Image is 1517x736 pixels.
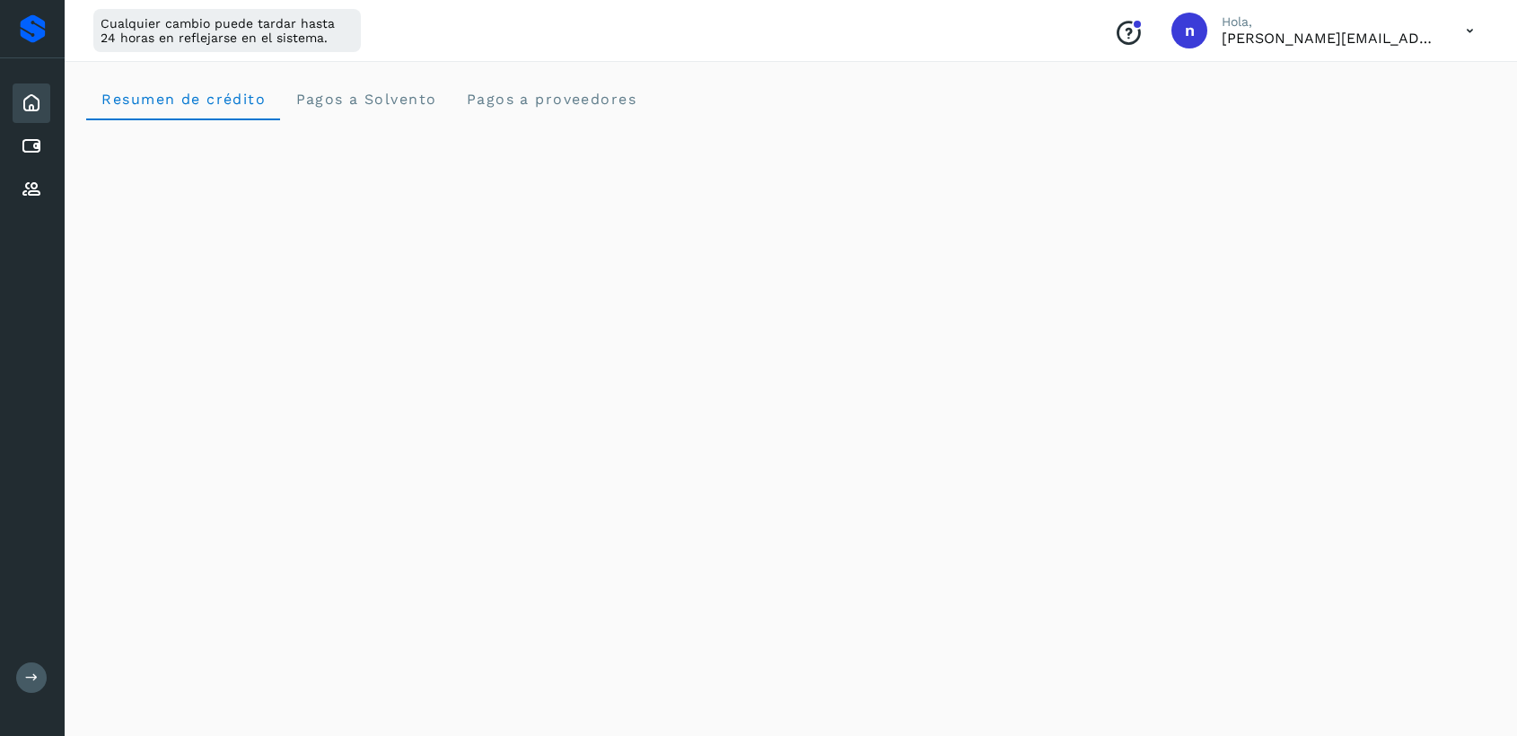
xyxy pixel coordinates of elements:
div: Inicio [13,83,50,123]
div: Cualquier cambio puede tardar hasta 24 horas en reflejarse en el sistema. [93,9,361,52]
p: nelly@shuttlecentral.com [1222,30,1437,47]
div: Cuentas por pagar [13,127,50,166]
span: Pagos a proveedores [465,91,636,108]
span: Pagos a Solvento [294,91,436,108]
span: Resumen de crédito [101,91,266,108]
div: Proveedores [13,170,50,209]
p: Hola, [1222,14,1437,30]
